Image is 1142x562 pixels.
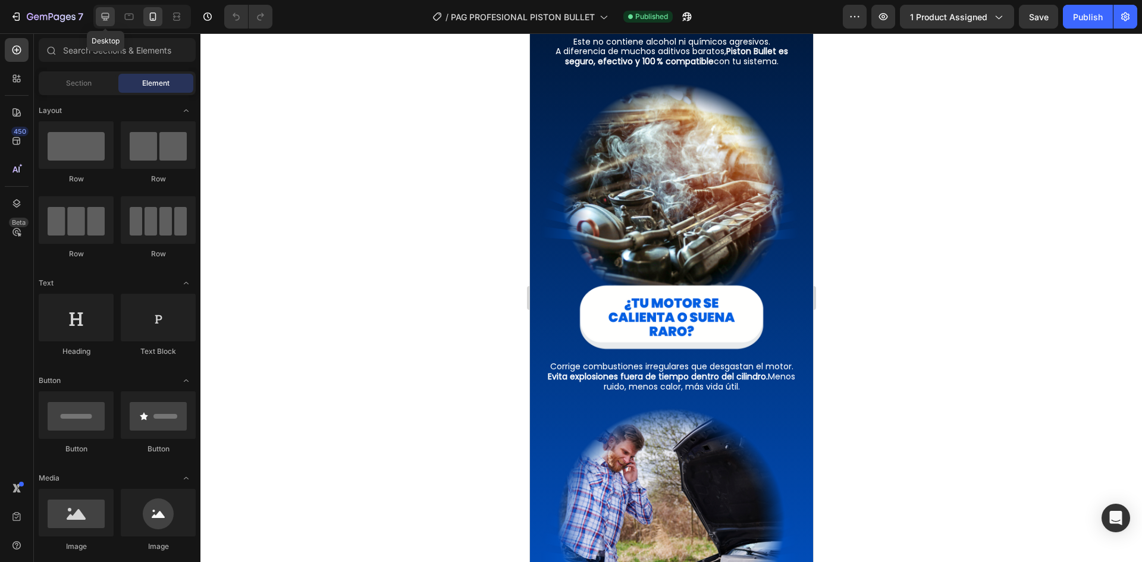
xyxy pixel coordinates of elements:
[1019,5,1058,29] button: Save
[39,278,54,288] span: Text
[121,174,196,184] div: Row
[451,11,595,23] span: PAG PROFESIONAL PISTON BULLET
[39,541,114,552] div: Image
[11,127,29,136] div: 450
[39,174,114,184] div: Row
[177,274,196,293] span: Toggle open
[39,38,196,62] input: Search Sections & Elements
[121,444,196,454] div: Button
[121,541,196,552] div: Image
[177,371,196,390] span: Toggle open
[39,473,59,483] span: Media
[142,78,170,89] span: Element
[78,10,83,24] p: 7
[177,469,196,488] span: Toggle open
[39,249,114,259] div: Row
[66,78,92,89] span: Section
[39,105,62,116] span: Layout
[900,5,1014,29] button: 1 product assigned
[9,218,29,227] div: Beta
[224,5,272,29] div: Undo/Redo
[5,5,89,29] button: 7
[635,11,668,22] span: Published
[177,101,196,120] span: Toggle open
[39,444,114,454] div: Button
[1073,11,1103,23] div: Publish
[910,11,987,23] span: 1 product assigned
[445,11,448,23] span: /
[1029,12,1049,22] span: Save
[1063,5,1113,29] button: Publish
[530,33,813,562] iframe: Design area
[1102,504,1130,532] div: Open Intercom Messenger
[121,249,196,259] div: Row
[39,375,61,386] span: Button
[121,346,196,357] div: Text Block
[39,346,114,357] div: Heading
